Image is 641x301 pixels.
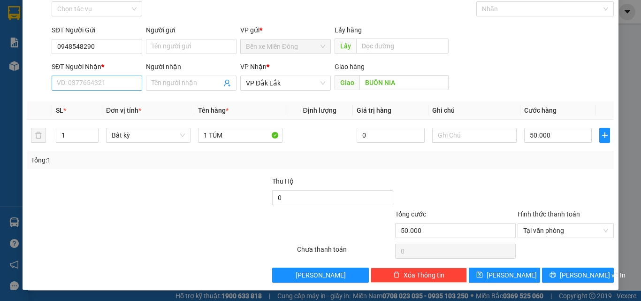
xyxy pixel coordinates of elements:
[542,268,614,283] button: printer[PERSON_NAME] và In
[523,224,608,238] span: Tại văn phòng
[52,62,142,72] div: SĐT Người Nhận
[8,8,74,31] div: Bến xe Miền Đông
[469,268,541,283] button: save[PERSON_NAME]
[80,8,146,31] div: VP Đắk Lắk
[88,135,98,142] span: Decrease Value
[146,62,237,72] div: Người nhận
[8,9,23,19] span: Gửi:
[476,271,483,279] span: save
[272,268,368,283] button: [PERSON_NAME]
[240,25,331,35] div: VP gửi
[91,130,96,135] span: up
[356,39,449,54] input: Dọc đường
[518,210,580,218] label: Hình thức thanh toán
[198,128,282,143] input: VD: Bàn, Ghế
[600,131,610,139] span: plus
[240,63,267,70] span: VP Nhận
[80,31,146,44] div: 0395799172
[599,128,610,143] button: plus
[335,39,356,54] span: Lấy
[524,107,557,114] span: Cước hàng
[31,155,248,165] div: Tổng: 1
[335,75,359,90] span: Giao
[80,49,94,59] span: DĐ:
[371,268,467,283] button: deleteXóa Thông tin
[549,271,556,279] span: printer
[432,128,517,143] input: Ghi Chú
[357,107,391,114] span: Giá trị hàng
[560,270,626,280] span: [PERSON_NAME] và In
[487,270,537,280] span: [PERSON_NAME]
[80,9,103,19] span: Nhận:
[31,128,46,143] button: delete
[296,270,346,280] span: [PERSON_NAME]
[357,128,424,143] input: 0
[393,271,400,279] span: delete
[395,210,426,218] span: Tổng cước
[246,76,325,90] span: VP Đắk Lắk
[91,136,96,142] span: down
[80,44,132,77] span: BUÔN NIA
[603,228,609,233] span: close-circle
[335,26,362,34] span: Lấy hàng
[106,107,141,114] span: Đơn vị tính
[223,79,231,87] span: user-add
[428,101,520,120] th: Ghi chú
[112,128,185,142] span: Bất kỳ
[8,31,74,44] div: 0901822838
[146,25,237,35] div: Người gửi
[404,270,444,280] span: Xóa Thông tin
[56,107,63,114] span: SL
[246,39,325,54] span: Bến xe Miền Đông
[52,25,142,35] div: SĐT Người Gửi
[335,63,365,70] span: Giao hàng
[88,128,98,135] span: Increase Value
[359,75,449,90] input: Dọc đường
[296,244,394,261] div: Chưa thanh toán
[272,178,294,185] span: Thu Hộ
[303,107,336,114] span: Định lượng
[198,107,229,114] span: Tên hàng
